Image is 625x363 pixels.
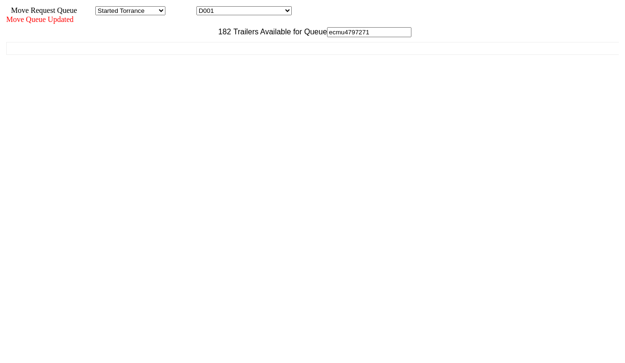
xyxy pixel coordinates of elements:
span: 182 [214,28,231,36]
span: Location [167,6,195,14]
span: Area [79,6,93,14]
span: Move Queue Updated [6,15,73,23]
span: Trailers Available for Queue [231,28,328,36]
span: Move Request Queue [6,6,77,14]
input: Filter Available Trailers [327,27,411,37]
